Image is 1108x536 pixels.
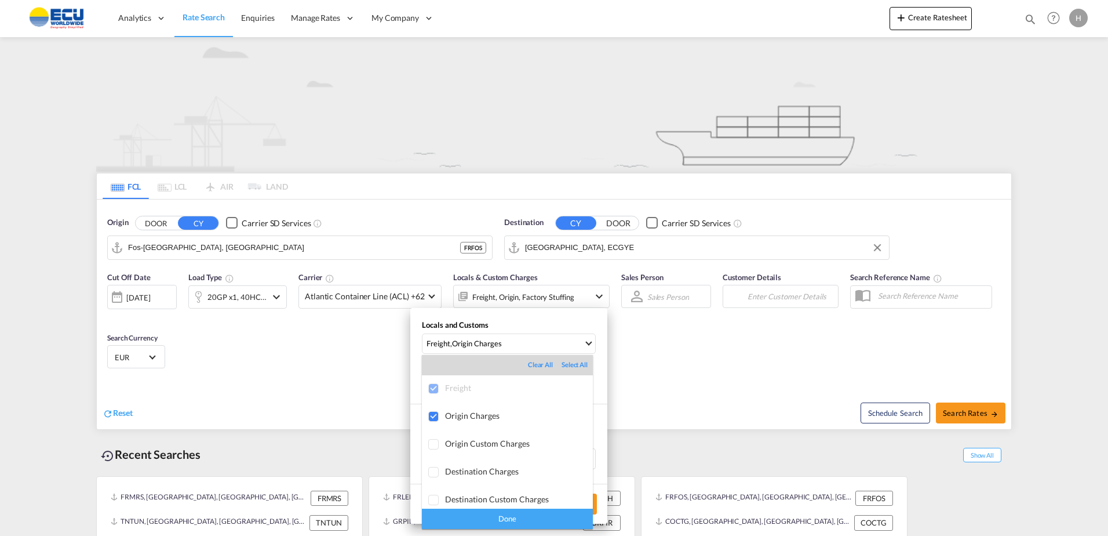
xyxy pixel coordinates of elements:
div: Origin Custom Charges [445,439,593,448]
div: Destination Custom Charges [445,494,593,504]
div: Origin Charges [445,411,593,421]
div: Select All [562,360,588,370]
div: Done [422,509,593,529]
div: Destination Charges [445,466,593,476]
div: Freight [445,383,593,393]
div: Clear All [528,360,562,370]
